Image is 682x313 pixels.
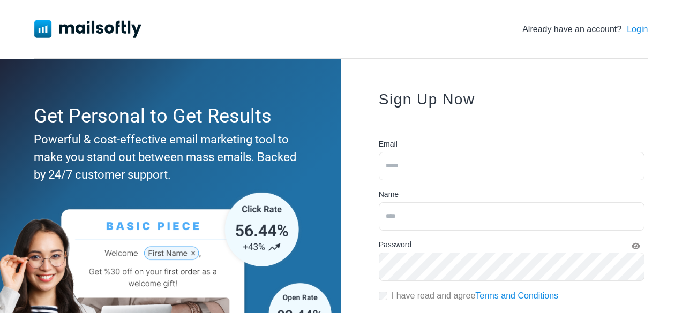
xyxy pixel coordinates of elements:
div: Powerful & cost-effective email marketing tool to make you stand out between mass emails. Backed ... [34,131,302,184]
label: Password [379,239,411,250]
div: Already have an account? [522,23,648,36]
img: Mailsoftly [34,20,141,37]
div: Get Personal to Get Results [34,102,302,131]
label: Name [379,189,399,200]
span: Sign Up Now [379,91,475,108]
i: Show Password [632,242,640,250]
label: Email [379,139,398,150]
label: I have read and agree [392,289,558,302]
a: Login [627,23,648,36]
a: Terms and Conditions [475,291,558,300]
